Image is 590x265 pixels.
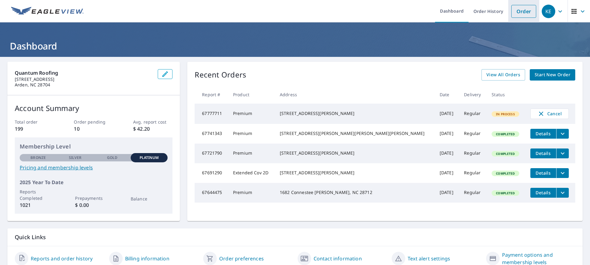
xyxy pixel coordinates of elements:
p: Quantum Roofing [15,69,153,77]
p: 2025 Year To Date [20,179,168,186]
p: 1021 [20,201,57,209]
span: View All Orders [486,71,520,79]
button: detailsBtn-67741343 [530,129,556,139]
p: Order pending [74,119,113,125]
p: $ 42.20 [133,125,172,132]
button: detailsBtn-67721790 [530,148,556,158]
p: Avg. report cost [133,119,172,125]
span: Cancel [537,110,562,117]
p: Account Summary [15,103,172,114]
button: filesDropdownBtn-67644475 [556,188,569,198]
td: Regular [459,124,487,144]
p: [STREET_ADDRESS] [15,77,153,82]
th: Report # [195,85,228,104]
a: Reports and order history [31,255,93,262]
p: 199 [15,125,54,132]
span: Details [534,131,552,136]
a: Order preferences [219,255,264,262]
td: Regular [459,163,487,183]
button: filesDropdownBtn-67691290 [556,168,569,178]
td: Regular [459,183,487,203]
td: 67691290 [195,163,228,183]
th: Status [487,85,525,104]
h1: Dashboard [7,40,583,52]
td: 67741343 [195,124,228,144]
td: 67777711 [195,104,228,124]
td: [DATE] [435,183,459,203]
td: Premium [228,183,275,203]
div: [STREET_ADDRESS][PERSON_NAME][PERSON_NAME][PERSON_NAME] [280,130,430,136]
div: [STREET_ADDRESS][PERSON_NAME] [280,110,430,117]
p: Prepayments [75,195,112,201]
a: Pricing and membership levels [20,164,168,171]
p: Total order [15,119,54,125]
td: [DATE] [435,163,459,183]
td: Regular [459,144,487,163]
button: detailsBtn-67691290 [530,168,556,178]
span: Details [534,190,552,196]
td: Premium [228,104,275,124]
span: Completed [492,171,518,176]
span: Details [534,150,552,156]
td: Extended Cov 2D [228,163,275,183]
td: 67644475 [195,183,228,203]
td: [DATE] [435,124,459,144]
p: $ 0.00 [75,201,112,209]
div: 1682 Connestee [PERSON_NAME], NC 28712 [280,189,430,196]
div: KE [542,5,555,18]
span: Completed [492,132,518,136]
span: Completed [492,191,518,195]
button: filesDropdownBtn-67721790 [556,148,569,158]
p: Reports Completed [20,188,57,201]
p: 10 [74,125,113,132]
button: Cancel [530,109,569,119]
p: Gold [107,155,117,160]
td: Premium [228,124,275,144]
img: EV Logo [11,7,84,16]
th: Address [275,85,435,104]
td: [DATE] [435,104,459,124]
td: Regular [459,104,487,124]
p: Bronze [30,155,46,160]
a: Contact information [314,255,362,262]
span: In Process [492,112,519,116]
p: Quick Links [15,233,575,241]
span: Start New Order [535,71,570,79]
p: Balance [131,196,168,202]
p: Arden, NC 28704 [15,82,153,88]
p: Recent Orders [195,69,246,81]
span: Completed [492,152,518,156]
button: detailsBtn-67644475 [530,188,556,198]
a: Text alert settings [408,255,450,262]
div: [STREET_ADDRESS][PERSON_NAME] [280,170,430,176]
th: Date [435,85,459,104]
td: 67721790 [195,144,228,163]
span: Details [534,170,552,176]
div: [STREET_ADDRESS][PERSON_NAME] [280,150,430,156]
th: Delivery [459,85,487,104]
a: Order [511,5,536,18]
a: Billing information [125,255,169,262]
p: Silver [69,155,82,160]
th: Product [228,85,275,104]
p: Platinum [140,155,159,160]
td: Premium [228,144,275,163]
a: Start New Order [530,69,575,81]
button: filesDropdownBtn-67741343 [556,129,569,139]
td: [DATE] [435,144,459,163]
a: View All Orders [481,69,525,81]
p: Membership Level [20,142,168,151]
